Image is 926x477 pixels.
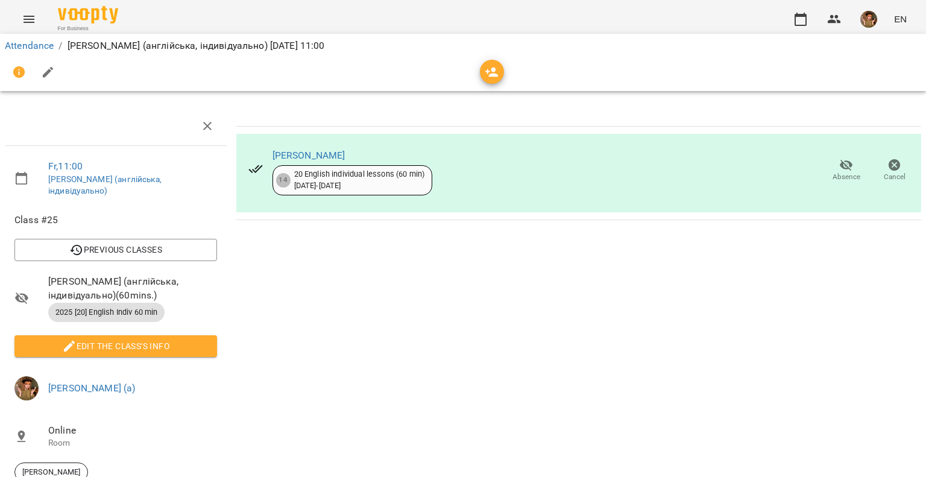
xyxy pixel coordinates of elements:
div: 20 English individual lessons (60 min) [DATE] - [DATE] [294,169,425,191]
button: Cancel [871,154,919,188]
button: EN [889,8,912,30]
img: 166010c4e833d35833869840c76da126.jpeg [860,11,877,28]
div: 14 [276,173,291,188]
a: [PERSON_NAME] (а) [48,382,136,394]
button: Absence [822,154,871,188]
span: Online [48,423,217,438]
span: Previous Classes [24,242,207,257]
img: 166010c4e833d35833869840c76da126.jpeg [14,376,39,400]
span: EN [894,13,907,25]
span: For Business [58,25,118,33]
button: Menu [14,5,43,34]
a: [PERSON_NAME] (англійська, індивідуально) [48,174,162,196]
span: Cancel [884,172,906,182]
span: Absence [833,172,860,182]
a: Fr , 11:00 [48,160,83,172]
p: Room [48,437,217,449]
span: Edit the class's Info [24,339,207,353]
button: Edit the class's Info [14,335,217,357]
button: Previous Classes [14,239,217,261]
img: Voopty Logo [58,6,118,24]
span: 2025 [20] English Indiv 60 min [48,307,165,318]
span: [PERSON_NAME] (англійська, індивідуально) ( 60 mins. ) [48,274,217,303]
a: Attendance [5,40,54,51]
p: [PERSON_NAME] (англійська, індивідуально) [DATE] 11:00 [68,39,325,53]
a: [PERSON_NAME] [272,150,345,161]
span: Class #25 [14,213,217,227]
li: / [58,39,62,53]
nav: breadcrumb [5,39,921,53]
